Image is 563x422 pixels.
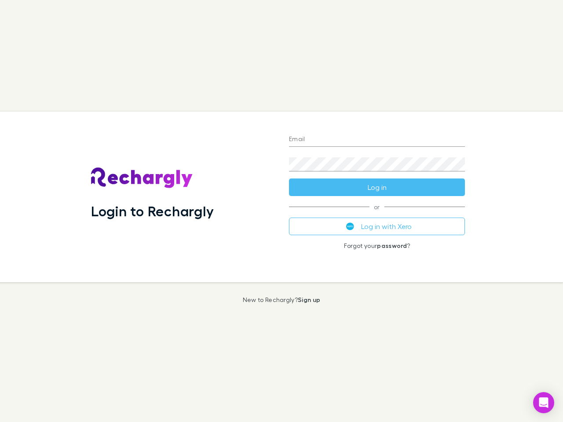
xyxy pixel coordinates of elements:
a: password [377,242,407,249]
p: Forgot your ? [289,242,465,249]
p: New to Rechargly? [243,296,321,303]
button: Log in with Xero [289,218,465,235]
a: Sign up [298,296,320,303]
h1: Login to Rechargly [91,203,214,219]
div: Open Intercom Messenger [533,392,554,413]
img: Xero's logo [346,222,354,230]
img: Rechargly's Logo [91,167,193,189]
button: Log in [289,178,465,196]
